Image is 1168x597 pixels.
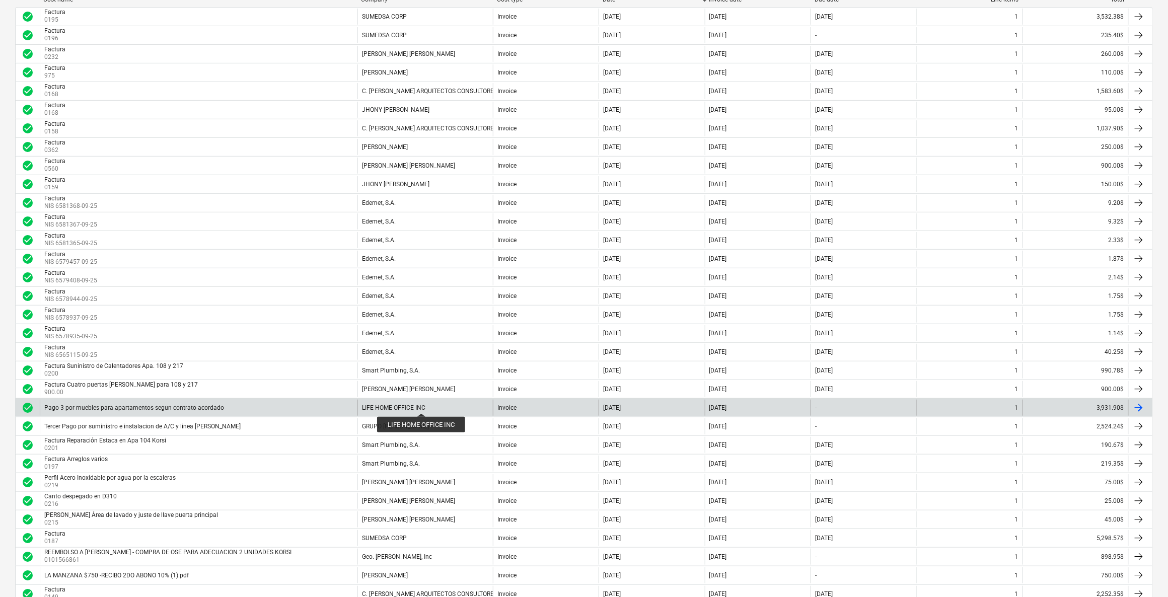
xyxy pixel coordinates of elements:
div: C. [PERSON_NAME] ARQUITECTOS CONSULTORES SA [362,88,506,95]
div: Edemet, S.A. [362,218,396,225]
p: NIS 6578935-09-25 [44,332,97,341]
div: 1 [1015,274,1018,281]
div: 150.00$ [1023,176,1128,192]
span: check_circle [22,178,34,190]
p: 0168 [44,90,67,99]
p: 0219 [44,481,178,490]
div: 1 [1015,311,1018,318]
div: GRUPO [PERSON_NAME] [362,423,429,430]
div: 1 [1015,386,1018,393]
div: [DATE] [709,367,727,374]
div: [DATE] [709,479,727,486]
div: [PERSON_NAME] [PERSON_NAME] [362,479,455,486]
div: 1 [1015,162,1018,169]
div: Factura [44,213,95,220]
p: NIS 6581365-09-25 [44,239,97,248]
div: 1,037.90$ [1023,120,1128,136]
div: Invoice [497,69,517,76]
div: Factura [44,102,65,109]
div: - [815,404,817,411]
div: [DATE] [603,255,621,262]
div: Edemet, S.A. [362,348,396,355]
div: Factura [44,158,65,165]
div: [DATE] [815,497,833,504]
div: Invoice was approved [22,327,34,339]
div: [DATE] [603,199,621,206]
div: Invoice [497,143,517,151]
span: check_circle [22,420,34,432]
div: Edemet, S.A. [362,199,396,206]
div: 190.67$ [1023,437,1128,453]
div: Canto despegado en D310 [44,493,117,500]
div: Invoice [497,13,517,20]
div: [DATE] [603,32,621,39]
div: 900.00$ [1023,158,1128,174]
div: Invoice was approved [22,495,34,507]
div: 1 [1015,199,1018,206]
div: [DATE] [603,13,621,20]
div: Invoice was approved [22,234,34,246]
div: 1 [1015,181,1018,188]
div: Invoice was approved [22,346,34,358]
div: Factura [44,27,65,34]
div: Invoice [497,292,517,300]
div: [PERSON_NAME] [PERSON_NAME] [362,386,455,393]
div: 1 [1015,125,1018,132]
div: Factura [44,64,65,71]
div: 1,583.60$ [1023,83,1128,99]
div: [DATE] [603,274,621,281]
div: [DATE] [709,106,727,113]
div: 1.75$ [1023,288,1128,304]
div: Invoice [497,423,517,430]
div: 45.00$ [1023,511,1128,528]
span: check_circle [22,122,34,134]
div: Invoice [497,106,517,113]
p: 0560 [44,165,67,173]
div: [DATE] [815,69,833,76]
span: check_circle [22,29,34,41]
div: [DATE] [603,460,621,467]
div: 2,524.24$ [1023,418,1128,434]
span: check_circle [22,234,34,246]
span: check_circle [22,11,34,23]
span: check_circle [22,48,34,60]
span: check_circle [22,141,34,153]
div: [DATE] [709,181,727,188]
div: [DATE] [603,181,621,188]
div: [DATE] [815,199,833,206]
div: Factura [44,344,95,351]
div: [DATE] [709,199,727,206]
span: check_circle [22,290,34,302]
div: Factura [44,46,65,53]
span: check_circle [22,85,34,97]
div: Invoice was approved [22,122,34,134]
div: 1 [1015,88,1018,95]
div: [DATE] [709,441,727,449]
div: Perfil Acero Inoxidable por agua por la escaleras [44,474,176,481]
div: 2.14$ [1023,269,1128,285]
div: [DATE] [815,292,833,300]
div: 75.00$ [1023,474,1128,490]
div: Invoice [497,199,517,206]
div: Edemet, S.A. [362,237,396,244]
div: Invoice [497,404,517,411]
span: check_circle [22,215,34,228]
div: [DATE] [815,479,833,486]
div: 260.00$ [1023,46,1128,62]
div: Smart Plumbing, S.A. [362,460,420,467]
div: Invoice [497,125,517,132]
div: Invoice [497,441,517,449]
div: LIFE HOME OFFICE INC [362,404,425,411]
div: Invoice was approved [22,160,34,172]
div: 9.32$ [1023,213,1128,230]
div: 250.00$ [1023,139,1128,155]
div: 900.00$ [1023,381,1128,397]
div: [DATE] [815,143,833,151]
div: Invoice was approved [22,66,34,79]
div: Invoice was approved [22,11,34,23]
div: [DATE] [709,311,727,318]
div: 40.25$ [1023,344,1128,360]
div: 1 [1015,237,1018,244]
div: [DATE] [815,162,833,169]
p: NIS 6581367-09-25 [44,220,97,229]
